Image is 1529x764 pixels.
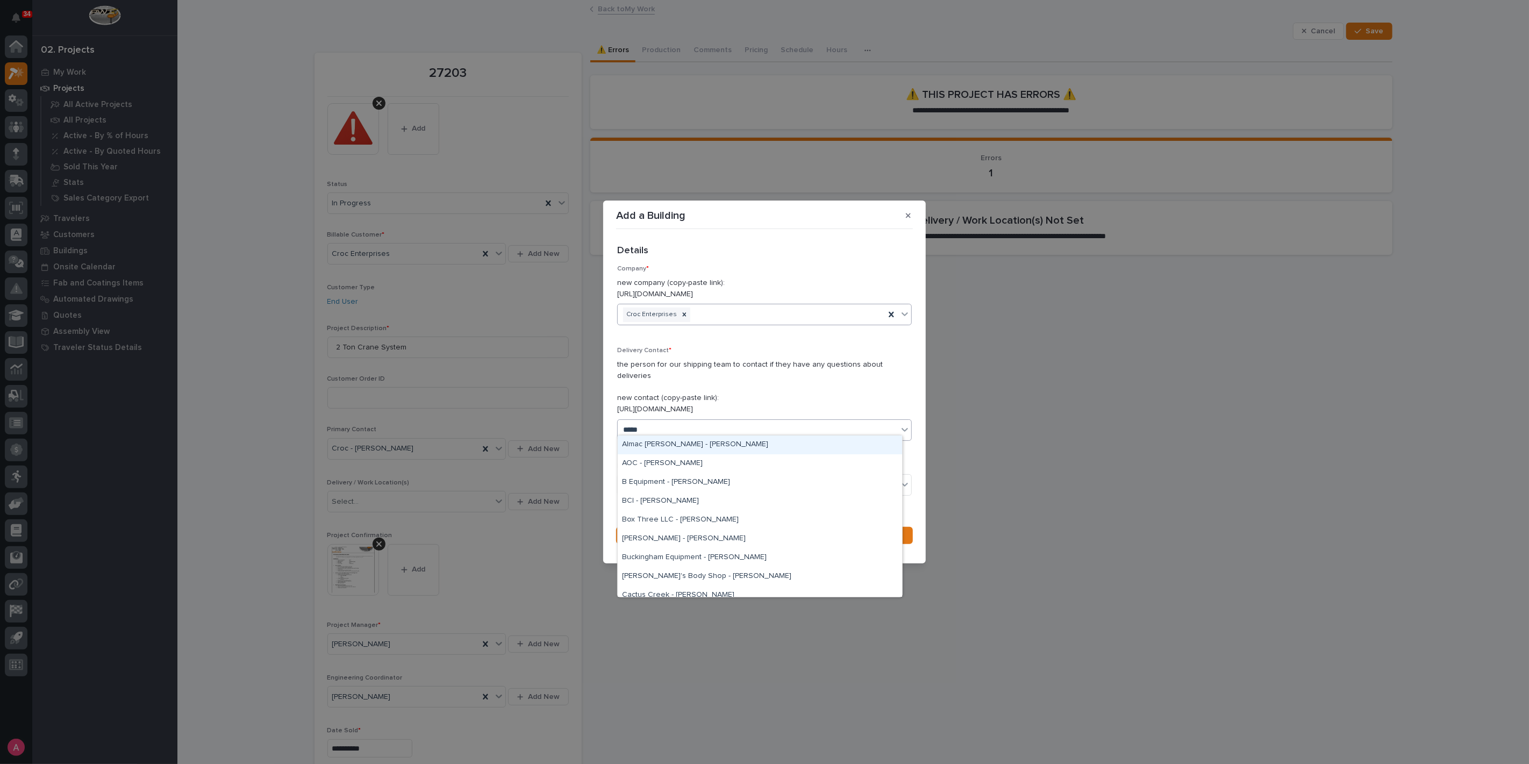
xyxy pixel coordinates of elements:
div: Buckingham Equipment - Mike Criswell [618,548,902,567]
div: Brinkley - Mike Bontrager [618,530,902,548]
span: Delivery Contact [617,347,671,354]
div: Cactus Creek - Mike Birky [618,586,902,605]
button: Save [616,527,913,544]
p: the person for our shipping team to contact if they have any questions about deliveries new conta... [617,359,912,415]
div: Bud's Body Shop - Mike Slabaugh [618,567,902,586]
div: BCI - Mike Winrotte [618,492,902,511]
div: Box Three LLC - Mike Hendricksen [618,511,902,530]
div: Croc Enterprises [623,308,678,322]
p: new company (copy-paste link): [URL][DOMAIN_NAME] [617,277,912,300]
p: Add a Building [616,209,685,222]
div: Almac Sotebeer - Mike Fireline [618,435,902,454]
h2: Details [617,245,648,257]
div: AOC - Mike Young [618,454,902,473]
span: Company [617,266,649,272]
div: B Equipment - mike wilson [618,473,902,492]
